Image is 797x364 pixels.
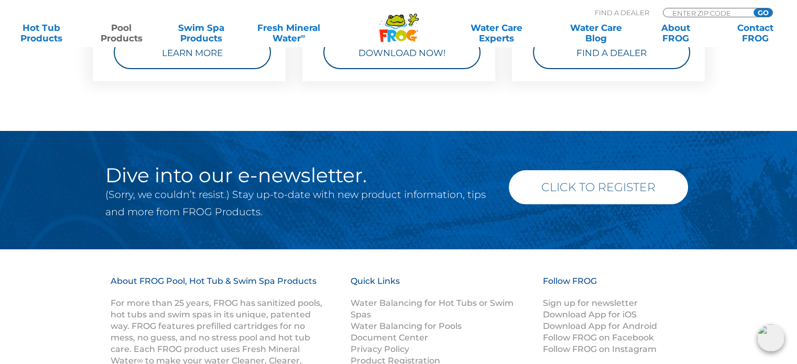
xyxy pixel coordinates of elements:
[351,344,409,354] a: Privacy Policy
[250,23,327,43] a: Fresh MineralWater∞
[754,8,772,17] input: GO
[542,344,656,354] a: Follow FROG on Instagram
[509,170,688,204] a: Click to Register
[170,23,232,43] a: Swim SpaProducts
[10,23,72,43] a: Hot TubProducts
[542,333,653,343] a: Follow FROG on Facebook
[351,333,428,343] a: Document Center
[111,275,324,297] h3: About FROG Pool, Hot Tub & Swim Spa Products
[114,35,271,69] a: Learn More
[671,8,742,17] input: Zip Code Form
[757,324,784,351] img: openIcon
[565,23,627,43] a: Water CareBlog
[323,35,481,69] a: Download Now!
[542,310,636,319] a: Download App for iOS
[595,8,649,17] p: Find A Dealer
[351,298,514,319] a: Water Balancing for Hot Tubs or Swim Spas
[300,32,305,40] sup: ∞
[351,275,530,297] h3: Quick Links
[90,23,152,43] a: PoolProducts
[725,23,787,43] a: ContactFROG
[351,321,462,331] a: Water Balancing for Pools
[542,321,657,331] a: Download App for Android
[446,23,547,43] a: Water CareExperts
[542,275,673,297] h3: Follow FROG
[645,23,706,43] a: AboutFROG
[105,186,493,220] p: (Sorry, we couldn’t resist.) Stay up-to-date with new product information, tips and more from FRO...
[105,165,493,186] h2: Dive into our e-newsletter.
[542,298,637,308] a: Sign up for newsletter
[533,35,690,69] a: Find a Dealer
